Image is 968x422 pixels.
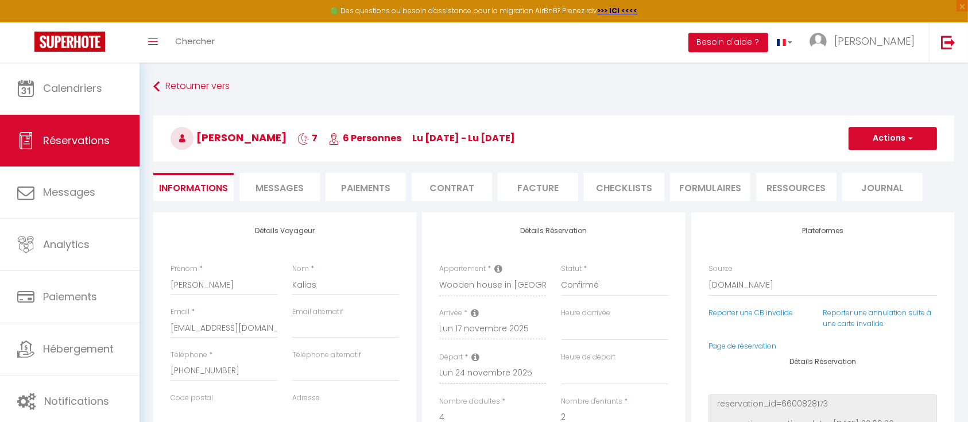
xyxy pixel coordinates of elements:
li: CHECKLISTS [584,173,664,201]
span: [PERSON_NAME] [171,130,286,145]
li: Contrat [412,173,492,201]
li: Ressources [756,173,837,201]
span: Chercher [175,35,215,47]
a: Reporter une annulation suite à une carte invalide [823,308,931,328]
label: Code postal [171,393,213,404]
h4: Plateformes [708,227,937,235]
button: Besoin d'aide ? [688,33,768,52]
label: Email alternatif [292,307,343,318]
span: Paiements [43,289,97,304]
span: 7 [297,131,317,145]
a: Reporter une CB invalide [708,308,793,318]
h4: Détails Voyageur [171,227,399,235]
span: lu [DATE] - lu [DATE] [412,131,515,145]
a: ... [PERSON_NAME] [801,22,929,63]
li: Journal [842,173,923,201]
label: Prénom [171,264,198,274]
span: 6 Personnes [328,131,401,145]
a: Page de réservation [708,341,776,351]
li: Paiements [326,173,406,201]
label: Nombre d'enfants [562,396,623,407]
button: Actions [849,127,937,150]
li: FORMULAIRES [670,173,750,201]
label: Départ [439,352,463,363]
label: Nombre d'adultes [439,396,500,407]
span: Réservations [43,133,110,148]
span: Analytics [43,237,90,251]
label: Adresse [292,393,320,404]
img: Super Booking [34,32,105,52]
label: Heure d'arrivée [562,308,611,319]
label: Source [708,264,733,274]
a: >>> ICI <<<< [598,6,638,16]
label: Appartement [439,264,486,274]
li: Informations [153,173,234,201]
a: Retourner vers [153,76,954,97]
label: Téléphone alternatif [292,350,361,361]
span: Calendriers [43,81,102,95]
label: Heure de départ [562,352,616,363]
span: Hébergement [43,342,114,356]
li: Facture [498,173,578,201]
label: Arrivée [439,308,462,319]
h4: Détails Réservation [439,227,668,235]
img: ... [810,33,827,50]
a: Chercher [167,22,223,63]
img: logout [941,35,955,49]
label: Statut [562,264,582,274]
label: Nom [292,264,309,274]
span: Messages [255,181,304,195]
span: [PERSON_NAME] [834,34,915,48]
label: Email [171,307,189,318]
span: Messages [43,185,95,199]
h4: Détails Réservation [708,358,937,366]
label: Téléphone [171,350,207,361]
span: Notifications [44,394,109,408]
